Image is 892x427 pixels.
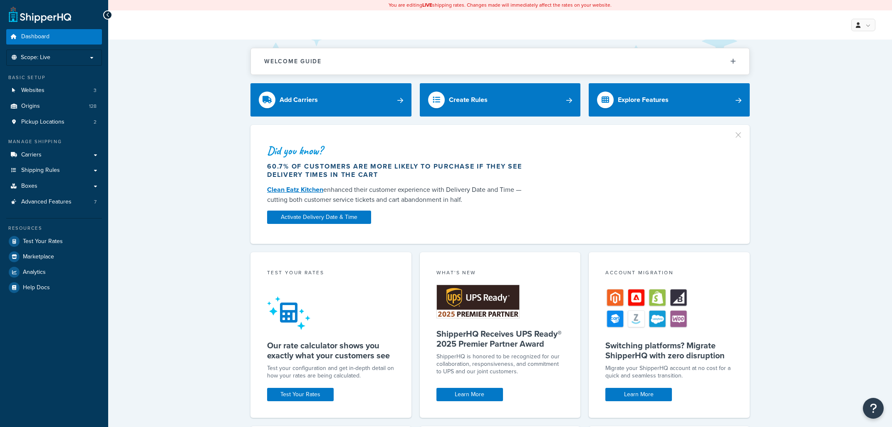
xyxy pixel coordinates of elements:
[21,54,50,61] span: Scope: Live
[267,365,395,380] div: Test your configuration and get in-depth detail on how your rates are being calculated.
[21,103,40,110] span: Origins
[863,398,884,419] button: Open Resource Center
[280,94,318,106] div: Add Carriers
[449,94,488,106] div: Create Rules
[6,249,102,264] a: Marketplace
[267,162,530,179] div: 60.7% of customers are more likely to purchase if they see delivery times in the cart
[605,340,733,360] h5: Switching platforms? Migrate ShipperHQ with zero disruption
[6,194,102,210] a: Advanced Features7
[94,199,97,206] span: 7
[267,211,371,224] a: Activate Delivery Date & Time
[6,225,102,232] div: Resources
[6,163,102,178] a: Shipping Rules
[605,388,672,401] a: Learn More
[94,87,97,94] span: 3
[6,234,102,249] a: Test Your Rates
[6,114,102,130] li: Pickup Locations
[21,151,42,159] span: Carriers
[436,353,564,375] p: ShipperHQ is honored to be recognized for our collaboration, responsiveness, and commitment to UP...
[251,48,749,74] button: Welcome Guide
[6,83,102,98] li: Websites
[6,99,102,114] li: Origins
[267,269,395,278] div: Test your rates
[21,33,50,40] span: Dashboard
[6,114,102,130] a: Pickup Locations2
[23,269,46,276] span: Analytics
[267,185,530,205] div: enhanced their customer experience with Delivery Date and Time — cutting both customer service ti...
[6,179,102,194] a: Boxes
[21,183,37,190] span: Boxes
[267,340,395,360] h5: Our rate calculator shows you exactly what your customers see
[6,74,102,81] div: Basic Setup
[94,119,97,126] span: 2
[605,269,733,278] div: Account Migration
[21,199,72,206] span: Advanced Features
[6,99,102,114] a: Origins128
[21,167,60,174] span: Shipping Rules
[436,388,503,401] a: Learn More
[6,138,102,145] div: Manage Shipping
[420,83,581,117] a: Create Rules
[21,87,45,94] span: Websites
[267,145,530,156] div: Did you know?
[436,269,564,278] div: What's New
[6,29,102,45] a: Dashboard
[21,119,64,126] span: Pickup Locations
[6,265,102,280] a: Analytics
[264,58,322,65] h2: Welcome Guide
[23,238,63,245] span: Test Your Rates
[6,147,102,163] a: Carriers
[6,83,102,98] a: Websites3
[618,94,669,106] div: Explore Features
[605,365,733,380] div: Migrate your ShipperHQ account at no cost for a quick and seamless transition.
[23,284,50,291] span: Help Docs
[267,185,323,194] a: Clean Eatz Kitchen
[6,194,102,210] li: Advanced Features
[250,83,411,117] a: Add Carriers
[436,329,564,349] h5: ShipperHQ Receives UPS Ready® 2025 Premier Partner Award
[6,280,102,295] a: Help Docs
[267,388,334,401] a: Test Your Rates
[589,83,750,117] a: Explore Features
[89,103,97,110] span: 128
[23,253,54,261] span: Marketplace
[422,1,432,9] b: LIVE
